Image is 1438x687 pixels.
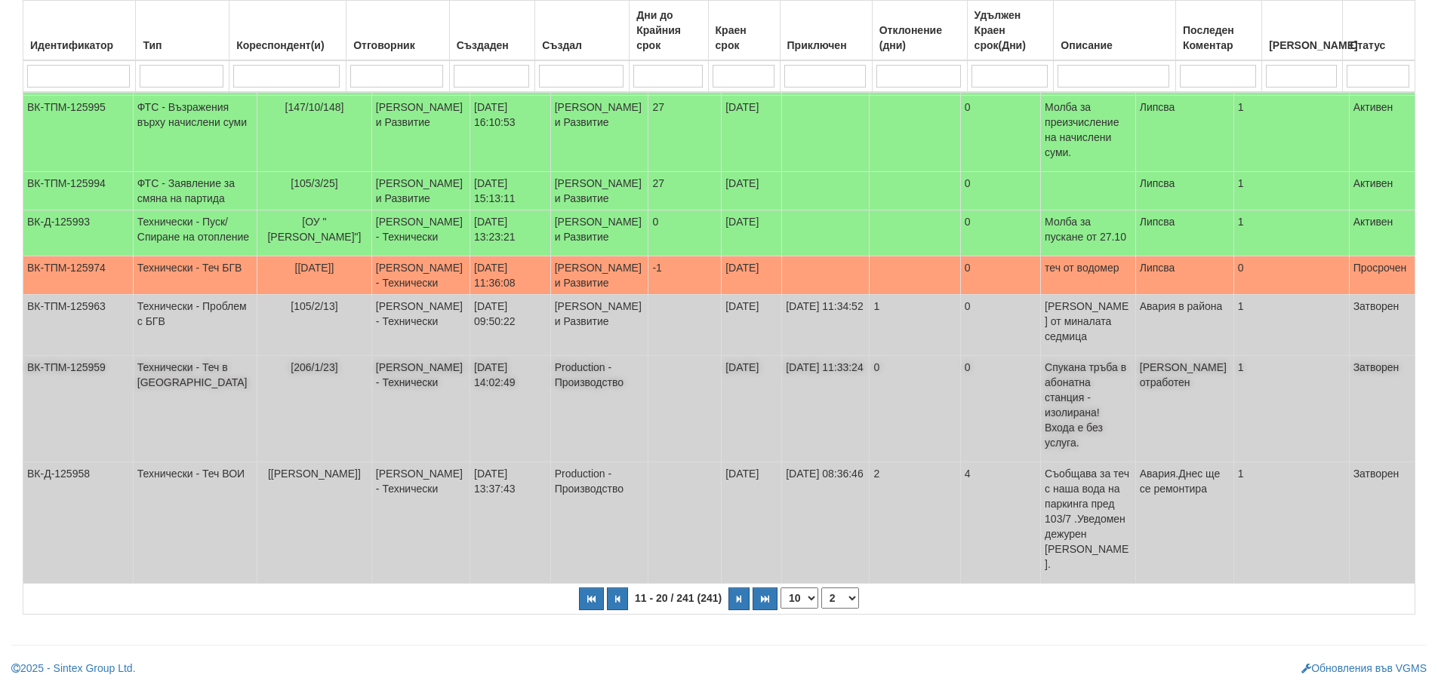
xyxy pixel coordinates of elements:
[1045,214,1132,244] p: Молба за пускане от 27.10
[722,295,782,356] td: [DATE]
[708,1,780,61] th: Краен срок: No sort applied, activate to apply an ascending sort
[470,356,551,462] td: [DATE] 14:02:49
[780,1,872,61] th: Приключен: No sort applied, activate to apply an ascending sort
[1058,35,1172,56] div: Описание
[1233,356,1349,462] td: 1
[1349,172,1415,210] td: Активен
[607,587,628,610] button: Предишна страница
[1233,256,1349,295] td: 0
[550,356,648,462] td: Production - Производство
[1175,1,1261,61] th: Последен Коментар: No sort applied, activate to apply an ascending sort
[1349,462,1415,584] td: Затворен
[23,1,136,61] th: Идентификатор: No sort applied, activate to apply an ascending sort
[550,210,648,256] td: [PERSON_NAME] и Развитие
[133,295,257,356] td: Технически - Проблем с БГВ
[371,462,470,584] td: [PERSON_NAME] - Технически
[285,101,344,113] span: [147/10/148]
[470,210,551,256] td: [DATE] 13:23:21
[870,295,960,356] td: 1
[1343,1,1415,61] th: Статус: No sort applied, activate to apply an ascending sort
[1301,662,1427,674] a: Обновления във VGMS
[346,1,450,61] th: Отговорник: No sort applied, activate to apply an ascending sort
[550,295,648,356] td: [PERSON_NAME] и Развитие
[229,1,346,61] th: Кореспондент(и): No sort applied, activate to apply an ascending sort
[371,356,470,462] td: [PERSON_NAME] - Технически
[652,216,658,228] span: 0
[722,462,782,584] td: [DATE]
[291,300,337,312] span: [105/2/13]
[371,172,470,210] td: [PERSON_NAME] и Развитие
[23,462,134,584] td: ВК-Д-125958
[27,35,131,56] div: Идентификатор
[267,216,361,243] span: [ОУ "[PERSON_NAME]"]
[1349,356,1415,462] td: Затворен
[23,172,134,210] td: ВК-ТПМ-125994
[550,172,648,210] td: [PERSON_NAME] и Развитие
[1349,210,1415,256] td: Активен
[470,96,551,172] td: [DATE] 16:10:53
[722,210,782,256] td: [DATE]
[782,295,870,356] td: [DATE] 11:34:52
[1140,216,1175,228] span: Липсва
[960,96,1040,172] td: 0
[133,172,257,210] td: ФТС - Заявление за смяна на партида
[782,462,870,584] td: [DATE] 08:36:46
[1045,100,1132,160] p: Молба за преизчисление на начислени суми.
[1140,101,1175,113] span: Липсва
[781,587,818,609] select: Брой редове на страница
[268,468,361,480] span: [[PERSON_NAME]]
[1349,256,1415,295] td: Просрочен
[1045,466,1132,572] p: Съобщава за теч с наша вода на паркинга пред 103/7 .Уведомен дежурен [PERSON_NAME].
[470,256,551,295] td: [DATE] 11:36:08
[23,356,134,462] td: ВК-ТПМ-125959
[535,1,630,61] th: Създал: No sort applied, activate to apply an ascending sort
[960,356,1040,462] td: 0
[291,177,337,189] span: [105/3/25]
[350,35,445,56] div: Отговорник
[233,35,342,56] div: Кореспондент(и)
[782,356,870,462] td: [DATE] 11:33:24
[753,587,778,610] button: Последна страница
[449,1,534,61] th: Създаден: No sort applied, activate to apply an ascending sort
[23,96,134,172] td: ВК-ТПМ-125995
[1347,35,1411,56] div: Статус
[967,1,1054,61] th: Удължен Краен срок(Дни): No sort applied, activate to apply an ascending sort
[960,295,1040,356] td: 0
[470,172,551,210] td: [DATE] 15:13:11
[1349,96,1415,172] td: Активен
[371,210,470,256] td: [PERSON_NAME] - Технически
[1233,172,1349,210] td: 1
[633,5,704,56] div: Дни до Крайния срок
[1233,295,1349,356] td: 1
[1140,177,1175,189] span: Липсва
[1140,361,1227,388] span: [PERSON_NAME] отработен
[652,262,661,274] span: -1
[1233,96,1349,172] td: 1
[1140,262,1175,274] span: Липсва
[539,35,625,56] div: Създал
[722,172,782,210] td: [DATE]
[870,462,960,584] td: 2
[133,256,257,295] td: Технически - Теч БГВ
[550,256,648,295] td: [PERSON_NAME] и Развитие
[133,96,257,172] td: ФТС - Възражения върху начислени суми
[133,210,257,256] td: Технически - Пуск/Спиране на отопление
[1054,1,1176,61] th: Описание: No sort applied, activate to apply an ascending sort
[631,592,725,604] span: 11 - 20 / 241 (241)
[630,1,708,61] th: Дни до Крайния срок: No sort applied, activate to apply an ascending sort
[371,96,470,172] td: [PERSON_NAME] и Развитие
[652,101,664,113] span: 27
[371,295,470,356] td: [PERSON_NAME] - Технически
[722,356,782,462] td: [DATE]
[722,256,782,295] td: [DATE]
[1180,20,1258,56] div: Последен Коментар
[971,5,1050,56] div: Удължен Краен срок(Дни)
[784,35,868,56] div: Приключен
[872,1,967,61] th: Отклонение (дни): No sort applied, activate to apply an ascending sort
[23,295,134,356] td: ВК-ТПМ-125963
[550,96,648,172] td: [PERSON_NAME] и Развитие
[23,210,134,256] td: ВК-Д-125993
[821,587,859,609] select: Страница номер
[1266,35,1338,56] div: [PERSON_NAME]
[133,356,257,462] td: Технически - Теч в [GEOGRAPHIC_DATA]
